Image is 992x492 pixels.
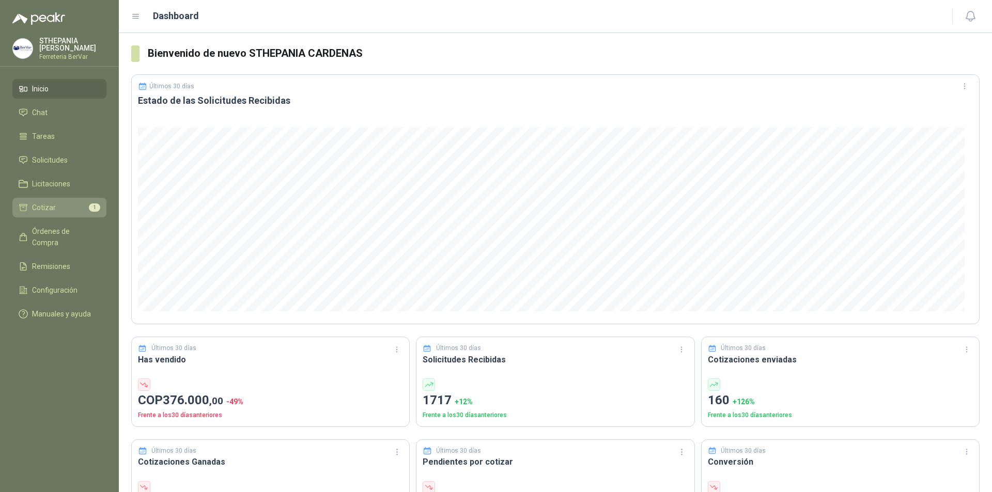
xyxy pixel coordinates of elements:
a: Órdenes de Compra [12,221,106,252]
a: Cotizar1 [12,198,106,217]
p: 160 [708,391,973,410]
p: Frente a los 30 días anteriores [708,410,973,420]
h1: Dashboard [153,9,199,23]
a: Inicio [12,79,106,99]
span: + 126 % [733,398,755,406]
p: Últimos 30 días [151,446,196,456]
h3: Cotizaciones Ganadas [138,455,403,468]
span: 376.000 [163,393,223,407]
h3: Has vendido [138,353,403,366]
span: Inicio [32,83,49,94]
span: Remisiones [32,261,70,272]
h3: Bienvenido de nuevo STHEPANIA CARDENAS [148,45,980,61]
h3: Estado de las Solicitudes Recibidas [138,94,973,107]
span: -49 % [226,398,243,406]
p: COP [138,391,403,410]
h3: Cotizaciones enviadas [708,353,973,366]
p: Ferreteria BerVar [39,54,106,60]
span: Órdenes de Compra [32,226,97,248]
h3: Conversión [708,455,973,468]
p: Últimos 30 días [721,446,766,456]
p: Últimos 30 días [721,343,766,353]
p: 1717 [423,391,688,410]
p: STHEPANIA [PERSON_NAME] [39,37,106,52]
h3: Pendientes por cotizar [423,455,688,468]
p: Últimos 30 días [436,343,481,353]
span: Configuración [32,284,78,296]
h3: Solicitudes Recibidas [423,353,688,366]
p: Últimos 30 días [436,446,481,456]
span: Chat [32,107,48,118]
span: Cotizar [32,202,56,213]
p: Frente a los 30 días anteriores [138,410,403,420]
a: Chat [12,103,106,122]
span: + 12 % [455,398,473,406]
a: Solicitudes [12,150,106,170]
a: Tareas [12,126,106,146]
span: ,00 [209,395,223,407]
a: Configuración [12,280,106,300]
span: 1 [89,203,100,212]
span: Tareas [32,131,55,142]
span: Manuales y ayuda [32,308,91,320]
p: Últimos 30 días [149,83,194,90]
p: Últimos 30 días [151,343,196,353]
p: Frente a los 30 días anteriores [423,410,688,420]
a: Remisiones [12,257,106,276]
img: Company Logo [13,39,33,58]
a: Manuales y ayuda [12,304,106,324]
a: Licitaciones [12,174,106,194]
span: Solicitudes [32,154,68,166]
span: Licitaciones [32,178,70,189]
img: Logo peakr [12,12,65,25]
